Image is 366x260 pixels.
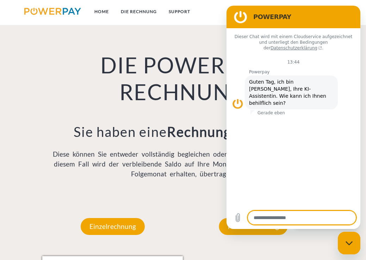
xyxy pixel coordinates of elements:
[42,52,324,106] h1: DIE POWERPAY RECHNUNG
[42,123,324,140] h3: Sie haben eine erhalten?
[305,5,327,18] a: agb
[115,5,163,18] a: DIE RECHNUNG
[42,149,324,179] p: Diese können Sie entweder vollständig begleichen oder eine Teilzahlung leisten, in diesem Fall wi...
[338,232,360,254] iframe: Schaltfläche zum Öffnen des Messaging-Fensters; Konversation läuft
[163,5,196,18] a: SUPPORT
[24,8,81,15] img: logo-powerpay.svg
[219,218,288,235] p: Monatsrechnung
[167,123,231,140] b: Rechnung
[227,6,360,229] iframe: Messaging-Fenster
[81,218,145,235] p: Einzelrechnung
[88,5,115,18] a: Home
